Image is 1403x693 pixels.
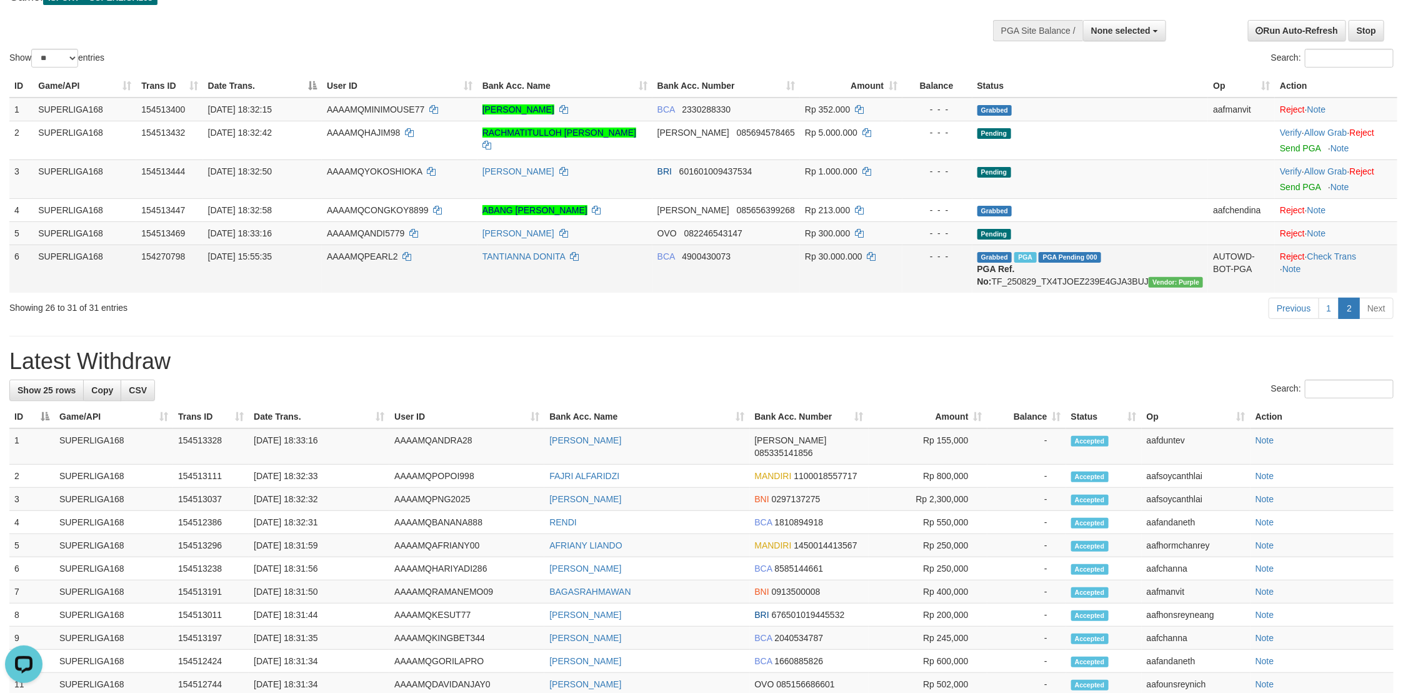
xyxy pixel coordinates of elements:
th: Date Trans.: activate to sort column descending [203,74,322,98]
span: PGA Pending [1039,252,1101,263]
span: [PERSON_NAME] [755,435,827,445]
td: [DATE] 18:32:31 [249,511,389,534]
a: RACHMATITULLOH [PERSON_NAME] [482,128,636,138]
th: Game/API: activate to sort column ascending [54,405,173,428]
div: - - - [907,204,967,216]
td: 1 [9,98,33,121]
span: AAAAMQYOKOSHIOKA [327,166,422,176]
a: AFRIANY LIANDO [549,540,622,550]
td: [DATE] 18:31:59 [249,534,389,557]
td: [DATE] 18:31:34 [249,650,389,673]
span: Copy 082246543147 to clipboard [684,228,742,238]
span: Rp 213.000 [805,205,850,215]
span: Grabbed [977,252,1012,263]
td: AAAAMQANDRA28 [389,428,544,465]
a: Reject [1280,205,1305,215]
th: ID: activate to sort column descending [9,405,54,428]
td: 154513197 [173,627,249,650]
span: Accepted [1071,657,1109,667]
td: Rp 400,000 [869,580,987,604]
a: Allow Grab [1304,128,1347,138]
a: Note [1307,104,1326,114]
td: SUPERLIGA168 [33,198,136,221]
input: Search: [1305,49,1394,68]
td: AAAAMQKINGBET344 [389,627,544,650]
td: 8 [9,604,54,627]
span: BCA [657,251,675,261]
td: 7 [9,580,54,604]
div: - - - [907,103,967,116]
td: AAAAMQGORILAPRO [389,650,544,673]
span: Copy 0297137275 to clipboard [772,494,821,504]
td: AAAAMQAFRIANY00 [389,534,544,557]
td: [DATE] 18:32:32 [249,488,389,511]
a: [PERSON_NAME] [549,633,621,643]
a: Note [1256,494,1274,504]
span: Accepted [1071,541,1109,552]
td: · [1275,221,1397,245]
td: Rp 550,000 [869,511,987,534]
td: [DATE] 18:32:33 [249,465,389,488]
td: · · [1275,159,1397,198]
span: Copy 1810894918 to clipboard [774,517,823,527]
span: Copy 085694578465 to clipboard [737,128,795,138]
a: [PERSON_NAME] [549,435,621,445]
td: 9 [9,627,54,650]
td: SUPERLIGA168 [33,245,136,293]
a: Note [1256,564,1274,574]
span: [DATE] 18:32:15 [208,104,272,114]
span: Copy 085656399268 to clipboard [737,205,795,215]
td: - [987,650,1066,673]
td: AUTOWD-BOT-PGA [1208,245,1275,293]
td: 154513037 [173,488,249,511]
a: Verify [1280,166,1302,176]
span: AAAAMQCONGKOY8899 [327,205,429,215]
td: AAAAMQHARIYADI286 [389,557,544,580]
span: Show 25 rows [17,385,76,395]
span: Accepted [1071,472,1109,482]
a: [PERSON_NAME] [549,494,621,504]
span: Vendor URL: https://trx4.1velocity.biz [1149,277,1203,288]
span: AAAAMQPEARL2 [327,251,398,261]
span: OVO [657,228,677,238]
a: Note [1307,228,1326,238]
td: aafmanvit [1208,98,1275,121]
th: Op: activate to sort column ascending [1142,405,1251,428]
span: AAAAMQHAJIM98 [327,128,400,138]
span: Accepted [1071,634,1109,644]
th: Amount: activate to sort column ascending [800,74,902,98]
a: Reject [1280,251,1305,261]
a: [PERSON_NAME] [482,166,554,176]
button: Open LiveChat chat widget [5,5,42,43]
button: None selected [1083,20,1166,41]
th: Bank Acc. Number: activate to sort column ascending [652,74,800,98]
td: 154513191 [173,580,249,604]
b: PGA Ref. No: [977,264,1015,286]
td: 154513328 [173,428,249,465]
td: · [1275,198,1397,221]
td: - [987,557,1066,580]
a: Note [1256,679,1274,689]
span: [DATE] 18:32:50 [208,166,272,176]
td: TF_250829_TX4TJOEZ239E4GJA3BUJ [972,245,1209,293]
td: SUPERLIGA168 [54,465,173,488]
a: Previous [1269,298,1319,319]
a: [PERSON_NAME] [549,656,621,666]
a: RENDI [549,517,577,527]
span: Grabbed [977,105,1012,116]
span: Copy 4900430073 to clipboard [682,251,731,261]
td: SUPERLIGA168 [54,604,173,627]
td: SUPERLIGA168 [33,221,136,245]
th: Action [1251,405,1394,428]
span: 154513432 [141,128,185,138]
th: Op: activate to sort column ascending [1208,74,1275,98]
span: Copy 2330288330 to clipboard [682,104,731,114]
h1: Latest Withdraw [9,349,1394,374]
td: 154513238 [173,557,249,580]
span: [PERSON_NAME] [657,205,729,215]
a: TANTIANNA DONITA [482,251,566,261]
span: Accepted [1071,564,1109,575]
a: Note [1307,205,1326,215]
div: - - - [907,227,967,240]
td: Rp 155,000 [869,428,987,465]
